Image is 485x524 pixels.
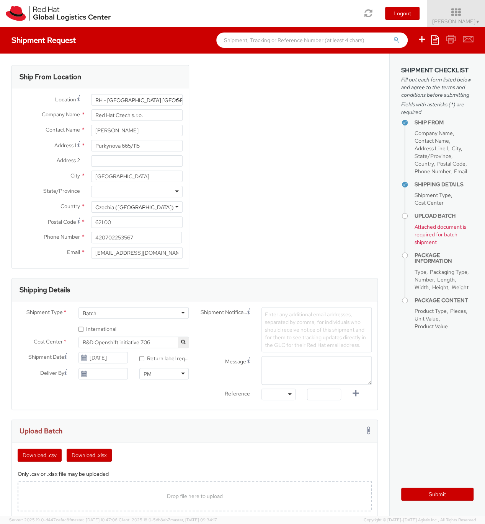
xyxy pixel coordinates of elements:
[78,324,118,333] label: International
[78,337,189,348] span: R&D Openshift initiative 706
[139,356,144,361] input: Return label required
[54,142,76,149] span: Address 1
[46,126,80,133] span: Contact Name
[167,493,223,500] span: Drop file here to upload
[170,517,217,522] span: master, [DATE] 09:34:17
[475,19,480,25] span: ▼
[415,213,474,219] h4: Upload Batch
[9,517,118,522] span: Server: 2025.19.0-d447cefac8f
[415,153,451,159] span: State/Province
[415,276,434,283] span: Number
[432,284,448,291] span: Height
[415,223,466,246] span: Attached document is required for batch shipment
[83,339,185,346] span: R&D Openshift initiative 706
[55,96,76,103] span: Location
[432,18,480,25] span: [PERSON_NAME]
[450,308,466,314] span: Pieces
[144,370,152,378] div: PM
[11,36,76,44] h4: Shipment Request
[48,218,76,225] span: Postal Code
[452,145,461,152] span: City
[415,323,448,330] span: Product Value
[452,284,469,291] span: Weight
[18,449,62,462] button: Download .csv
[20,73,81,81] h3: Ship From Location
[119,517,217,522] span: Client: 2025.18.0-5db8ab7
[26,308,63,317] span: Shipment Type
[57,157,80,164] span: Address 2
[225,358,246,365] span: Message
[18,471,372,477] h5: Only .csv or .xlsx file may be uploaded
[415,315,439,322] span: Unit Value
[415,160,434,167] span: Country
[265,311,366,348] span: Enter any additional email addresses, separated by comma, for individuals who should receive noti...
[415,145,448,152] span: Address Line 1
[216,33,408,48] input: Shipment, Tracking or Reference Number (at least 4 chars)
[40,369,64,377] span: Deliver By
[95,203,174,211] div: Czechia ([GEOGRAPHIC_DATA])
[415,192,451,199] span: Shipment Type
[95,96,225,104] div: RH - [GEOGRAPHIC_DATA] [GEOGRAPHIC_DATA] - C
[415,168,451,175] span: Phone Number
[83,309,96,317] div: Batch
[71,517,118,522] span: master, [DATE] 10:47:06
[44,233,80,240] span: Phone Number
[415,269,426,275] span: Type
[415,284,429,291] span: Width
[78,327,83,332] input: International
[415,252,474,264] h4: Package Information
[42,111,80,118] span: Company Name
[415,120,474,125] h4: Ship From
[67,249,80,255] span: Email
[401,101,474,116] span: Fields with asterisks (*) are required
[43,187,80,194] span: State/Province
[364,517,476,523] span: Copyright © [DATE]-[DATE] Agistix Inc., All Rights Reserved
[20,286,70,294] h3: Shipping Details
[70,172,80,179] span: City
[20,427,62,435] h3: Upload Batch
[415,199,444,206] span: Cost Center
[385,7,420,20] button: Logout
[454,168,467,175] span: Email
[415,298,474,303] h4: Package Content
[430,269,467,275] span: Packaging Type
[415,137,449,144] span: Contact Name
[139,353,189,362] label: Return label required
[67,449,112,462] button: Download .xlsx
[34,338,63,347] span: Cost Center
[437,276,455,283] span: Length
[201,308,247,316] span: Shipment Notification
[60,203,80,210] span: Country
[6,6,111,21] img: rh-logistics-00dfa346123c4ec078e1.svg
[401,67,474,74] h3: Shipment Checklist
[415,130,453,137] span: Company Name
[415,182,474,187] h4: Shipping Details
[401,76,474,99] span: Fill out each form listed below and agree to the terms and conditions before submitting
[437,160,465,167] span: Postal Code
[28,353,64,361] span: Shipment Date
[415,308,447,314] span: Product Type
[225,390,250,397] span: Reference
[401,488,474,501] button: Submit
